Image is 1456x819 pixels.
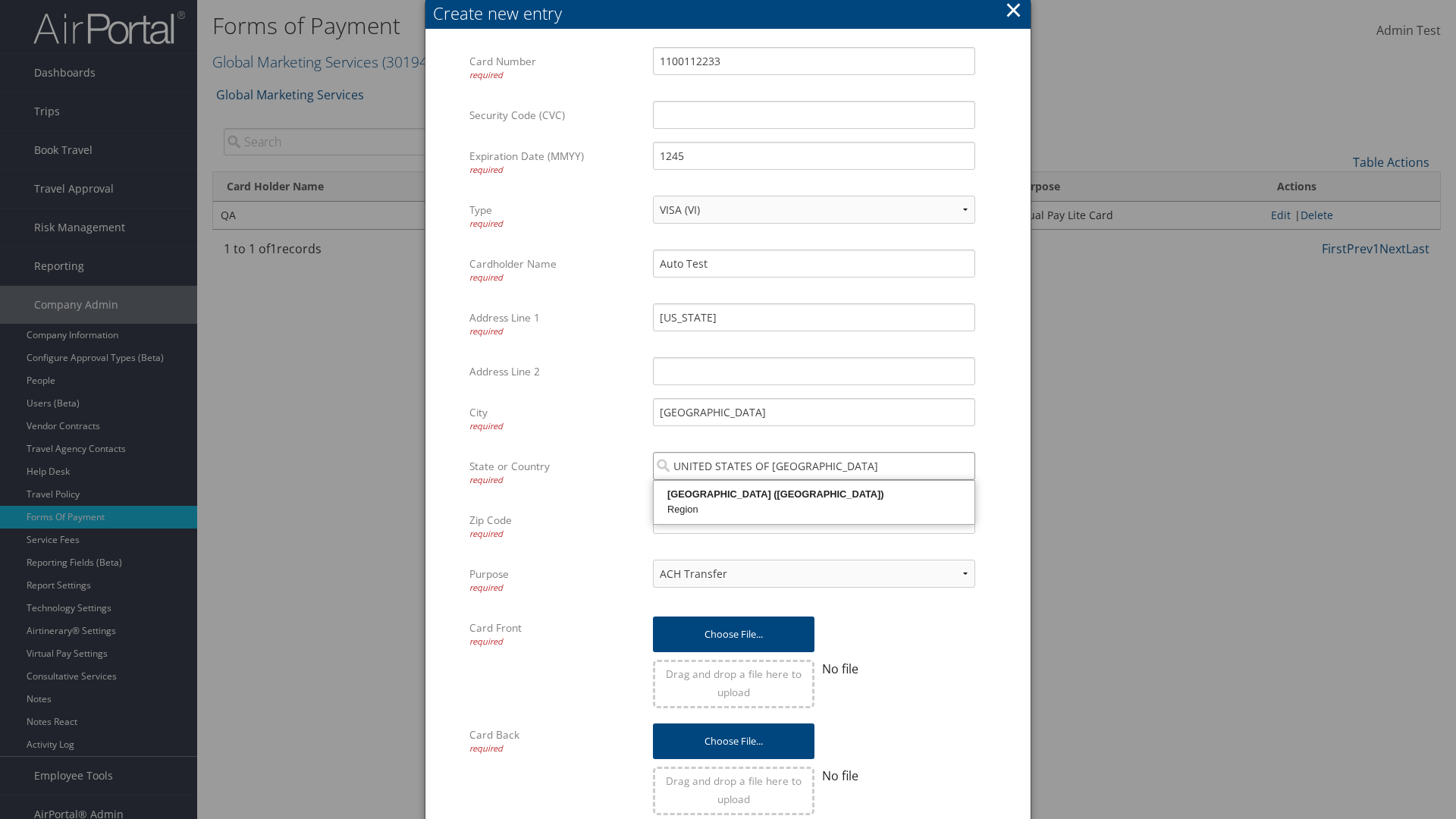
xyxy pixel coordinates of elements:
label: City [469,398,642,440]
label: Security Code (CVC) [469,101,642,130]
span: Drag and drop a file here to upload [666,773,802,806]
span: No file [822,661,858,677]
span: required [469,635,503,647]
label: Expiration Date (MMYY) [469,142,642,184]
span: required [469,528,503,539]
div: [GEOGRAPHIC_DATA] ([GEOGRAPHIC_DATA]) [656,487,972,502]
span: Drag and drop a file here to upload [666,667,802,699]
label: State or Country [469,452,642,494]
label: Type [469,196,642,237]
div: Create new entry [433,2,1031,25]
span: required [469,69,503,80]
span: required [469,474,503,485]
span: required [469,325,503,337]
label: Zip Code [469,506,642,548]
label: Address Line 2 [469,357,642,386]
div: Region [656,502,972,517]
span: required [469,164,503,175]
span: required [469,742,503,754]
label: Cardholder Name [469,249,642,291]
label: Card Back [469,720,642,762]
span: required [469,582,503,593]
span: required [469,218,503,229]
span: required [469,271,503,283]
label: Card Number [469,47,642,89]
span: No file [822,767,858,784]
label: Address Line 1 [469,303,642,345]
label: Purpose [469,560,642,601]
span: required [469,420,503,431]
label: Card Front [469,613,642,655]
